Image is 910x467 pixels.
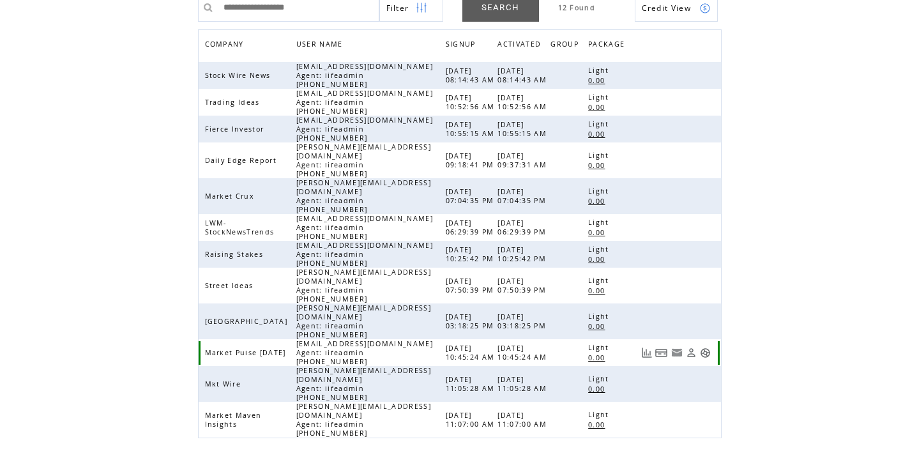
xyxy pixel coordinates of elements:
[446,151,497,169] span: [DATE] 09:18:41 PM
[296,142,431,178] span: [PERSON_NAME][EMAIL_ADDRESS][DOMAIN_NAME] Agent: lifeadmin [PHONE_NUMBER]
[446,375,498,393] span: [DATE] 11:05:28 AM
[588,119,612,128] span: Light
[588,93,612,102] span: Light
[296,241,433,268] span: [EMAIL_ADDRESS][DOMAIN_NAME] Agent: lifeadmin [PHONE_NUMBER]
[497,218,549,236] span: [DATE] 06:29:39 PM
[296,178,431,214] span: [PERSON_NAME][EMAIL_ADDRESS][DOMAIN_NAME] Agent: lifeadmin [PHONE_NUMBER]
[205,317,291,326] span: [GEOGRAPHIC_DATA]
[588,353,608,362] span: 0.00
[588,383,611,394] a: 0.00
[588,36,628,55] span: PACKAGE
[446,277,497,295] span: [DATE] 07:50:39 PM
[497,36,547,55] a: ACTIVATED
[205,71,274,80] span: Stock Wire News
[588,285,611,296] a: 0.00
[588,161,608,170] span: 0.00
[205,156,280,165] span: Daily Edge Report
[699,3,711,14] img: credits.png
[446,66,498,84] span: [DATE] 08:14:43 AM
[588,218,612,227] span: Light
[588,130,608,139] span: 0.00
[588,420,608,429] span: 0.00
[205,40,247,47] a: COMPANY
[588,322,608,331] span: 0.00
[497,93,550,111] span: [DATE] 10:52:56 AM
[205,411,262,429] span: Market Maven Insights
[655,348,668,358] a: View Bills
[588,76,608,85] span: 0.00
[205,98,263,107] span: Trading Ideas
[588,385,608,394] span: 0.00
[497,312,549,330] span: [DATE] 03:18:25 PM
[588,254,611,264] a: 0.00
[700,348,711,358] a: Support
[641,348,652,358] a: View Usage
[296,402,431,438] span: [PERSON_NAME][EMAIL_ADDRESS][DOMAIN_NAME] Agent: lifeadmin [PHONE_NUMBER]
[296,36,346,55] span: USER NAME
[205,281,257,290] span: Street Ideas
[296,116,433,142] span: [EMAIL_ADDRESS][DOMAIN_NAME] Agent: lifeadmin [PHONE_NUMBER]
[588,419,611,430] a: 0.00
[588,151,612,160] span: Light
[497,375,550,393] span: [DATE] 11:05:28 AM
[588,36,631,55] a: PACKAGE
[205,218,278,236] span: LWM-StockNewsTrends
[497,187,549,205] span: [DATE] 07:04:35 PM
[446,344,498,362] span: [DATE] 10:45:24 AM
[550,36,585,55] a: GROUP
[588,102,611,112] a: 0.00
[588,374,612,383] span: Light
[588,255,608,264] span: 0.00
[446,187,497,205] span: [DATE] 07:04:35 PM
[296,214,433,241] span: [EMAIL_ADDRESS][DOMAIN_NAME] Agent: lifeadmin [PHONE_NUMBER]
[550,36,582,55] span: GROUP
[296,40,346,47] a: USER NAME
[205,36,247,55] span: COMPANY
[205,125,268,134] span: Fierce Investor
[588,66,612,75] span: Light
[588,286,608,295] span: 0.00
[588,197,608,206] span: 0.00
[588,227,611,238] a: 0.00
[588,410,612,419] span: Light
[671,347,683,358] a: Resend welcome email to this user
[588,103,608,112] span: 0.00
[296,268,431,303] span: [PERSON_NAME][EMAIL_ADDRESS][DOMAIN_NAME] Agent: lifeadmin [PHONE_NUMBER]
[446,36,479,55] span: SIGNUP
[296,303,431,339] span: [PERSON_NAME][EMAIL_ADDRESS][DOMAIN_NAME] Agent: lifeadmin [PHONE_NUMBER]
[205,379,245,388] span: Mkt Wire
[296,89,433,116] span: [EMAIL_ADDRESS][DOMAIN_NAME] Agent: lifeadmin [PHONE_NUMBER]
[446,245,497,263] span: [DATE] 10:25:42 PM
[446,93,498,111] span: [DATE] 10:52:56 AM
[588,75,611,86] a: 0.00
[588,352,611,363] a: 0.00
[588,195,611,206] a: 0.00
[642,3,692,13] span: Show Credits View
[446,218,497,236] span: [DATE] 06:29:39 PM
[205,192,258,201] span: Market Crux
[497,277,549,295] span: [DATE] 07:50:39 PM
[497,151,550,169] span: [DATE] 09:37:31 AM
[558,3,596,12] span: 12 Found
[205,348,289,357] span: Market Pulse [DATE]
[446,312,497,330] span: [DATE] 03:18:25 PM
[686,348,697,358] a: View Profile
[497,36,544,55] span: ACTIVATED
[446,120,498,138] span: [DATE] 10:55:15 AM
[497,66,550,84] span: [DATE] 08:14:43 AM
[588,276,612,285] span: Light
[497,245,549,263] span: [DATE] 10:25:42 PM
[386,3,409,13] span: Show filters
[497,120,550,138] span: [DATE] 10:55:15 AM
[446,40,479,47] a: SIGNUP
[588,343,612,352] span: Light
[296,366,431,402] span: [PERSON_NAME][EMAIL_ADDRESS][DOMAIN_NAME] Agent: lifeadmin [PHONE_NUMBER]
[205,250,267,259] span: Raising Stakes
[588,128,611,139] a: 0.00
[497,411,550,429] span: [DATE] 11:07:00 AM
[588,187,612,195] span: Light
[296,62,433,89] span: [EMAIL_ADDRESS][DOMAIN_NAME] Agent: lifeadmin [PHONE_NUMBER]
[588,228,608,237] span: 0.00
[588,160,611,171] a: 0.00
[296,339,433,366] span: [EMAIL_ADDRESS][DOMAIN_NAME] Agent: lifeadmin [PHONE_NUMBER]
